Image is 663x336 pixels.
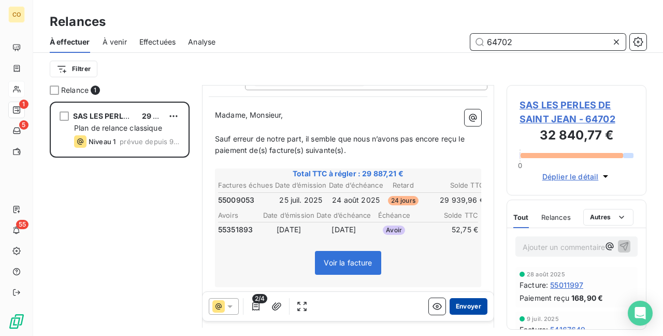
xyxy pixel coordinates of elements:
[324,258,372,267] span: Voir la facture
[218,195,254,205] span: 55009053
[50,12,106,31] h3: Relances
[541,213,571,221] span: Relances
[328,180,384,191] th: Date d’échéance
[16,220,28,229] span: 55
[385,180,422,191] th: Retard
[520,98,633,126] span: SAS LES PERLES DE SAINT JEAN - 64702
[19,100,28,109] span: 1
[275,194,327,206] td: 25 juil. 2025
[139,37,176,47] span: Effectuées
[583,209,633,226] button: Autres
[513,213,529,221] span: Tout
[217,169,480,179] span: Total TTC à régler : 29 887,21 €
[8,6,25,23] div: CO
[215,134,467,155] span: Sauf erreur de notre part, il semble que nous n’avons pas encore reçu le paiement de(s) facture(s...
[8,313,25,330] img: Logo LeanPay
[263,224,315,235] td: [DATE]
[450,298,487,315] button: Envoyer
[518,161,522,170] span: 0
[50,37,90,47] span: À effectuer
[188,37,215,47] span: Analyse
[218,210,262,221] th: Avoirs
[103,37,127,47] span: À venir
[328,194,384,206] td: 24 août 2025
[527,316,559,322] span: 9 juil. 2025
[542,171,599,182] span: Déplier le détail
[252,294,267,303] span: 2/4
[73,111,190,120] span: SAS LES PERLES DE SAINT JEAN
[550,324,585,335] span: 54167649
[571,292,603,303] span: 168,90 €
[61,85,89,95] span: Relance
[316,210,371,221] th: Date d’échéance
[316,224,371,235] td: [DATE]
[550,279,583,290] span: 55011997
[50,102,190,336] div: grid
[372,210,415,221] th: Échéance
[520,324,548,335] span: Facture :
[120,137,180,146] span: prévue depuis 9 jours
[423,194,485,206] td: 29 939,96 €
[527,271,565,277] span: 28 août 2025
[275,180,327,191] th: Date d’émission
[520,279,548,290] span: Facture :
[383,226,405,235] span: Avoir
[539,171,614,183] button: Déplier le détail
[19,120,28,130] span: 5
[263,210,315,221] th: Date d’émission
[142,111,183,120] span: 29 887,21 €
[215,110,283,119] span: Madame, Monsieur,
[89,137,116,146] span: Niveau 1
[520,292,569,303] span: Paiement reçu
[91,86,100,95] span: 1
[50,61,97,77] button: Filtrer
[218,180,273,191] th: Factures échues
[74,123,162,132] span: Plan de relance classique
[416,224,479,235] td: 52,75 €
[423,180,485,191] th: Solde TTC
[470,34,626,50] input: Rechercher
[628,301,653,326] div: Open Intercom Messenger
[520,126,633,147] h3: 32 840,77 €
[388,196,419,205] span: 24 jours
[416,210,479,221] th: Solde TTC
[218,224,262,235] td: 55351893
